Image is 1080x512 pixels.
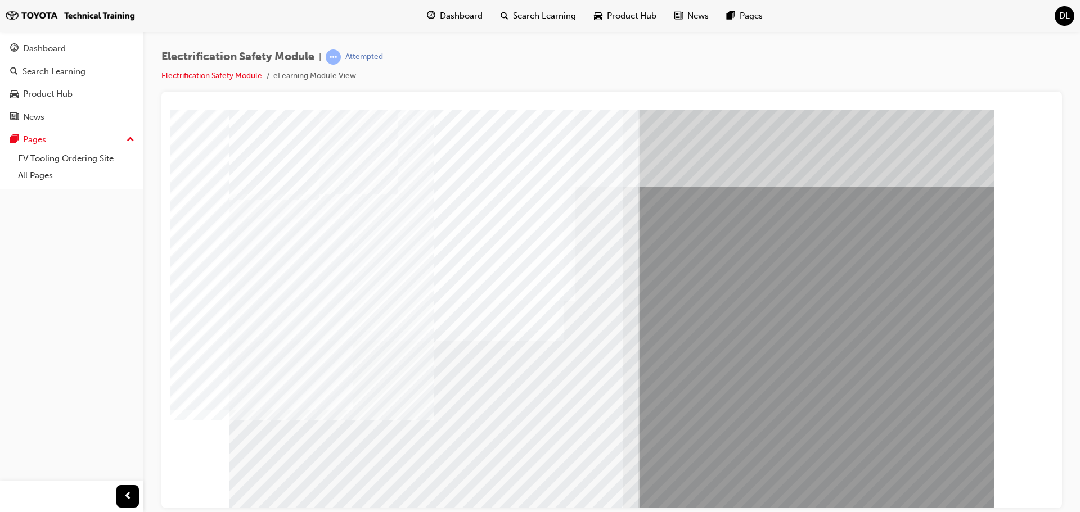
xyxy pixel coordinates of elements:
span: Pages [740,10,763,22]
span: pages-icon [10,135,19,145]
div: Pages [23,133,46,146]
a: search-iconSearch Learning [492,4,585,28]
button: DL [1055,6,1074,26]
a: Search Learning [4,61,139,82]
a: pages-iconPages [718,4,772,28]
a: car-iconProduct Hub [585,4,665,28]
button: Pages [4,129,139,150]
span: prev-icon [124,490,132,504]
span: DL [1059,10,1070,22]
span: news-icon [10,112,19,123]
a: EV Tooling Ordering Site [13,150,139,167]
div: Dashboard [23,42,66,55]
span: up-icon [127,133,134,147]
a: Electrification Safety Module [161,71,262,80]
span: | [319,51,321,64]
span: learningRecordVerb_ATTEMPT-icon [326,49,341,65]
span: car-icon [10,89,19,99]
a: news-iconNews [665,4,718,28]
div: Search Learning [22,65,85,78]
span: news-icon [674,9,683,23]
span: News [687,10,709,22]
a: Dashboard [4,38,139,59]
span: guage-icon [10,44,19,54]
button: DashboardSearch LearningProduct HubNews [4,36,139,129]
img: tt [6,10,135,22]
span: Electrification Safety Module [161,51,314,64]
div: Attempted [345,52,383,62]
span: car-icon [594,9,602,23]
a: News [4,107,139,128]
span: Search Learning [513,10,576,22]
a: guage-iconDashboard [418,4,492,28]
span: Product Hub [607,10,656,22]
a: All Pages [13,167,139,184]
span: pages-icon [727,9,735,23]
a: Product Hub [4,84,139,105]
span: guage-icon [427,9,435,23]
div: News [23,111,44,124]
li: eLearning Module View [273,70,356,83]
span: search-icon [501,9,508,23]
span: Dashboard [440,10,483,22]
div: Product Hub [23,88,73,101]
span: search-icon [10,67,18,77]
